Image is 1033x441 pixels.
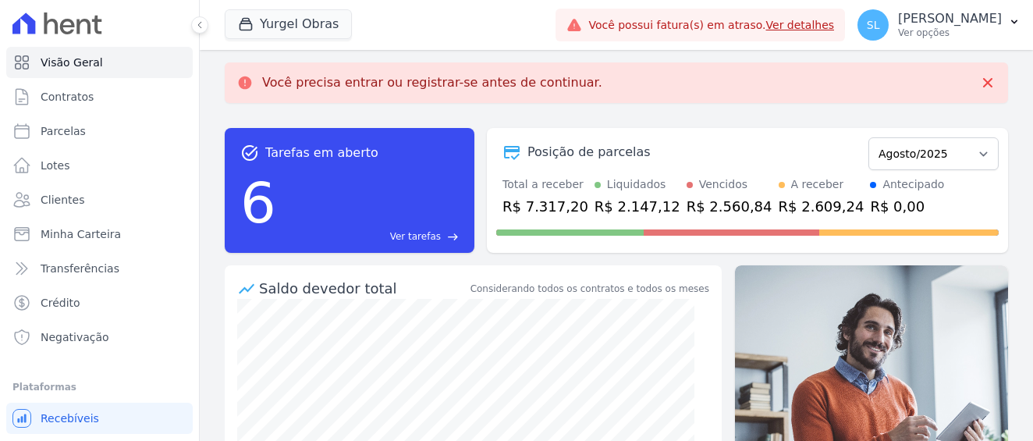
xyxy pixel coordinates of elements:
[595,196,680,217] div: R$ 2.147,12
[41,89,94,105] span: Contratos
[502,196,588,217] div: R$ 7.317,20
[41,411,99,426] span: Recebíveis
[6,287,193,318] a: Crédito
[6,150,193,181] a: Lotes
[870,196,944,217] div: R$ 0,00
[527,143,651,162] div: Posição de parcelas
[12,378,186,397] div: Plataformas
[845,3,1033,47] button: SL [PERSON_NAME] Ver opções
[240,144,259,162] span: task_alt
[699,176,747,193] div: Vencidos
[6,116,193,147] a: Parcelas
[447,231,459,243] span: east
[41,329,109,345] span: Negativação
[470,282,709,296] div: Considerando todos os contratos e todos os meses
[6,184,193,215] a: Clientes
[607,176,666,193] div: Liquidados
[6,47,193,78] a: Visão Geral
[262,75,602,91] p: Você precisa entrar ou registrar-se antes de continuar.
[779,196,864,217] div: R$ 2.609,24
[259,278,467,299] div: Saldo devedor total
[282,229,459,244] a: Ver tarefas east
[390,229,441,244] span: Ver tarefas
[225,9,352,39] button: Yurgel Obras
[41,55,103,70] span: Visão Geral
[6,403,193,434] a: Recebíveis
[898,11,1002,27] p: [PERSON_NAME]
[867,20,880,30] span: SL
[41,295,80,311] span: Crédito
[882,176,944,193] div: Antecipado
[6,322,193,353] a: Negativação
[6,253,193,284] a: Transferências
[240,162,276,244] div: 6
[265,144,378,162] span: Tarefas em aberto
[6,219,193,250] a: Minha Carteira
[588,17,834,34] span: Você possui fatura(s) em atraso.
[41,192,84,208] span: Clientes
[41,123,86,139] span: Parcelas
[6,81,193,112] a: Contratos
[766,19,835,31] a: Ver detalhes
[41,261,119,276] span: Transferências
[687,196,772,217] div: R$ 2.560,84
[898,27,1002,39] p: Ver opções
[41,226,121,242] span: Minha Carteira
[791,176,844,193] div: A receber
[41,158,70,173] span: Lotes
[502,176,588,193] div: Total a receber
